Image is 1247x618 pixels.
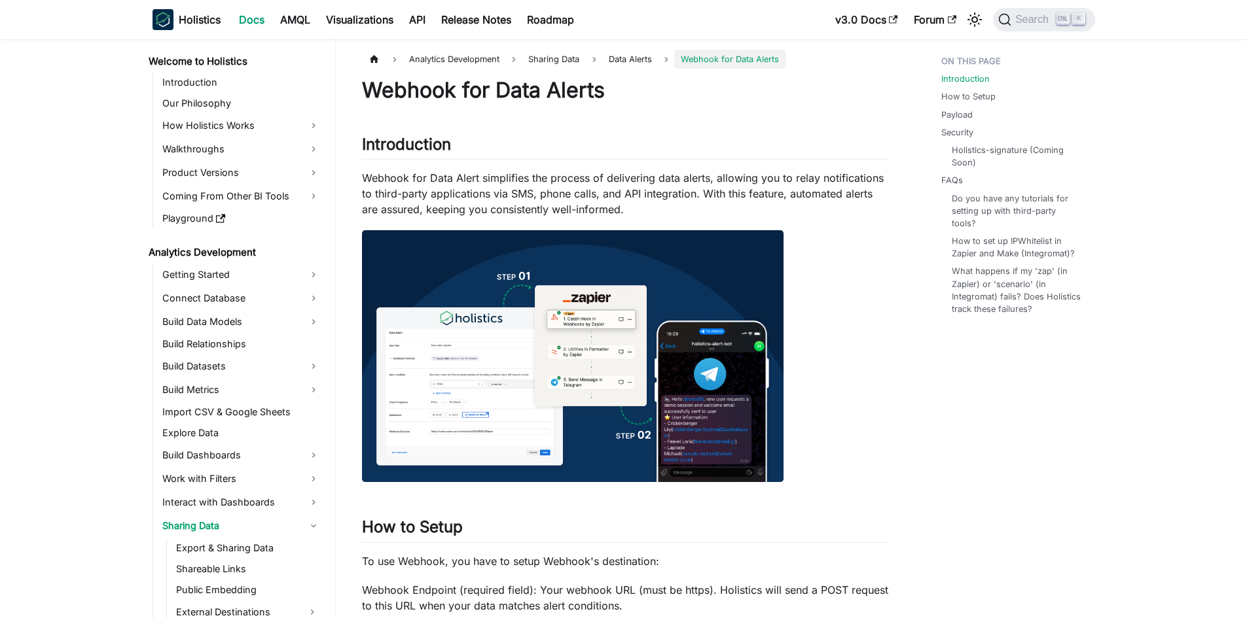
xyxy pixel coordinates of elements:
[153,9,173,30] img: Holistics
[362,50,889,69] nav: Breadcrumbs
[158,209,324,228] a: Playground
[401,9,433,30] a: API
[172,581,324,599] a: Public Embedding
[272,9,318,30] a: AMQL
[158,162,324,183] a: Product Versions
[158,468,324,489] a: Work with Filters
[158,356,324,377] a: Build Datasets
[1072,13,1085,25] kbd: K
[522,50,586,69] span: Sharing Data
[158,515,324,536] a: Sharing Data
[362,230,784,482] img: webhook.png
[153,9,221,30] a: HolisticsHolistics
[609,54,652,64] span: Data Alerts
[158,335,324,353] a: Build Relationships
[318,9,401,30] a: Visualizations
[158,403,324,421] a: Import CSV & Google Sheets
[158,186,324,207] a: Coming From Other BI Tools
[952,192,1082,230] a: Do you have any tutorials for setting up with third-party tools?
[158,264,324,285] a: Getting Started
[1011,14,1057,26] span: Search
[158,492,324,513] a: Interact with Dashboards
[362,553,889,569] p: To use Webhook, you have to setup Webhook's destination:
[941,174,963,186] a: FAQs
[158,73,324,92] a: Introduction
[145,52,324,71] a: Welcome to Holistics
[362,170,889,217] p: Webhook for Data Alert simplifies the process of delivering data alerts, allowing you to relay no...
[952,235,1082,260] a: How to set up IPWhitelist in Zapier and Make (Integromat)?
[158,288,324,309] a: Connect Database
[362,50,387,69] a: Home page
[158,94,324,112] a: Our Philosophy
[158,445,324,466] a: Build Dashboards
[158,115,324,136] a: How Holistics Works
[362,517,889,542] h2: How to Setup
[433,9,519,30] a: Release Notes
[964,9,985,30] button: Switch between dark and light mode (currently light mode)
[941,90,996,103] a: How to Setup
[145,243,324,262] a: Analytics Development
[231,9,272,30] a: Docs
[941,109,973,121] a: Payload
[158,379,324,400] a: Build Metrics
[993,8,1094,31] button: Search (Ctrl+K)
[158,424,324,442] a: Explore Data
[674,50,786,69] span: Webhook for Data Alerts
[827,9,906,30] a: v3.0 Docs
[952,144,1082,169] a: Holistics-signature (Coming Soon)
[602,50,659,69] a: Data Alerts
[362,77,889,103] h1: Webhook for Data Alerts
[139,39,336,618] nav: Docs sidebar
[519,9,582,30] a: Roadmap
[362,582,889,613] p: Webhook Endpoint (required field): Your webhook URL (must be https). Holistics will send a POST r...
[158,139,324,160] a: Walkthroughs
[941,126,973,139] a: Security
[172,560,324,578] a: Shareable Links
[158,311,324,332] a: Build Data Models
[952,265,1082,315] a: What happens if my 'zap' (in Zapier) or 'scenario' (in Integromat) fails? Does Holistics track th...
[403,50,506,69] span: Analytics Development
[362,135,889,160] h2: Introduction
[172,539,324,557] a: Export & Sharing Data
[906,9,964,30] a: Forum
[941,73,990,85] a: Introduction
[179,12,221,27] b: Holistics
